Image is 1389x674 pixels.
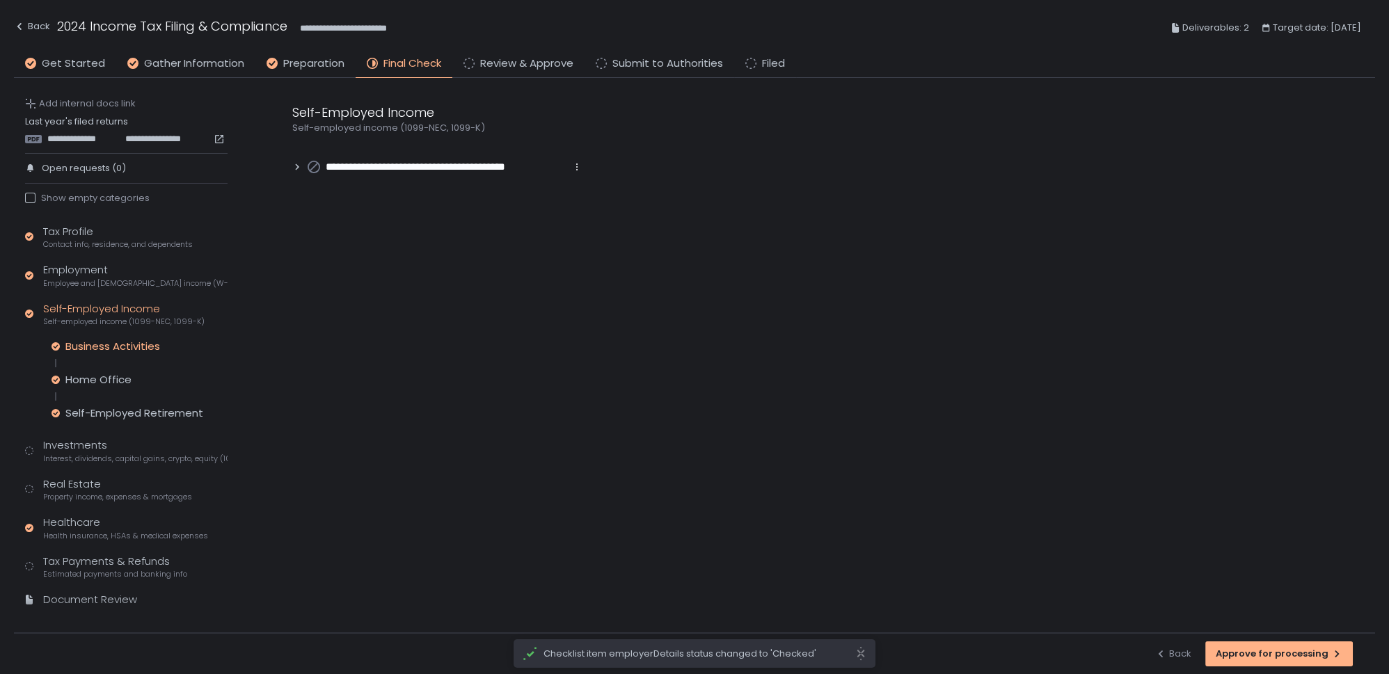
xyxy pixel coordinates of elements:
[43,554,187,580] div: Tax Payments & Refunds
[1273,19,1361,36] span: Target date: [DATE]
[43,316,205,327] span: Self-employed income (1099-NEC, 1099-K)
[480,56,573,72] span: Review & Approve
[65,406,203,420] div: Self-Employed Retirement
[43,438,228,464] div: Investments
[292,103,960,122] div: Self-Employed Income
[1155,641,1191,666] button: Back
[43,476,192,503] div: Real Estate
[14,18,50,35] div: Back
[283,56,344,72] span: Preparation
[43,592,137,608] div: Document Review
[43,224,193,250] div: Tax Profile
[43,239,193,250] span: Contact info, residence, and dependents
[1182,19,1249,36] span: Deliverables: 2
[43,301,205,328] div: Self-Employed Income
[65,373,132,387] div: Home Office
[25,97,136,110] button: Add internal docs link
[42,56,105,72] span: Get Started
[1216,648,1342,660] div: Approve for processing
[25,115,228,145] div: Last year's filed returns
[1155,648,1191,660] div: Back
[612,56,723,72] span: Submit to Authorities
[43,454,228,464] span: Interest, dividends, capital gains, crypto, equity (1099s, K-1s)
[543,648,855,660] span: Checklist item employerDetails status changed to 'Checked'
[43,262,228,289] div: Employment
[383,56,441,72] span: Final Check
[292,122,960,134] div: Self-employed income (1099-NEC, 1099-K)
[1205,641,1353,666] button: Approve for processing
[42,162,126,175] span: Open requests (0)
[65,339,160,353] div: Business Activities
[43,492,192,502] span: Property income, expenses & mortgages
[43,569,187,579] span: Estimated payments and banking info
[43,278,228,289] span: Employee and [DEMOGRAPHIC_DATA] income (W-2s)
[14,17,50,40] button: Back
[855,646,866,661] svg: close
[144,56,244,72] span: Gather Information
[57,17,287,35] h1: 2024 Income Tax Filing & Compliance
[43,531,208,541] span: Health insurance, HSAs & medical expenses
[762,56,785,72] span: Filed
[43,515,208,541] div: Healthcare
